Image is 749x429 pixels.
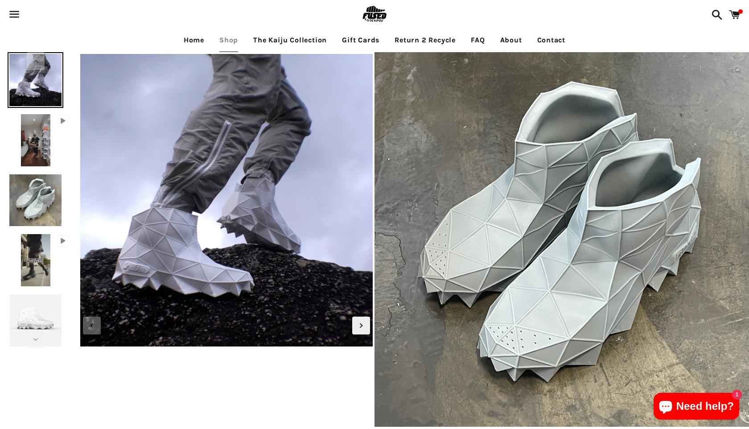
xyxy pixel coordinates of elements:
[464,29,491,51] a: FAQ
[335,29,386,51] a: Gift Cards
[8,52,63,108] img: [3D printed Shoes] - lightweight custom 3dprinted shoes sneakers sandals fused footwear
[651,393,742,422] inbox-online-store-chat: Shopify online store chat
[531,29,572,51] a: Contact
[374,52,749,427] img: [3D printed Shoes] - lightweight custom 3dprinted shoes sneakers sandals fused footwear
[247,29,333,51] a: The Kaiju Collection
[83,317,101,334] div: Previous slide
[177,29,211,51] a: Home
[388,29,462,51] a: Return 2 Recycle
[494,29,529,51] a: About
[352,317,370,334] div: Next slide
[213,29,245,51] a: Shop
[8,293,63,348] img: [3D printed Shoes] - lightweight custom 3dprinted shoes sneakers sandals fused footwear
[8,173,63,228] img: [3D printed Shoes] - lightweight custom 3dprinted shoes sneakers sandals fused footwear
